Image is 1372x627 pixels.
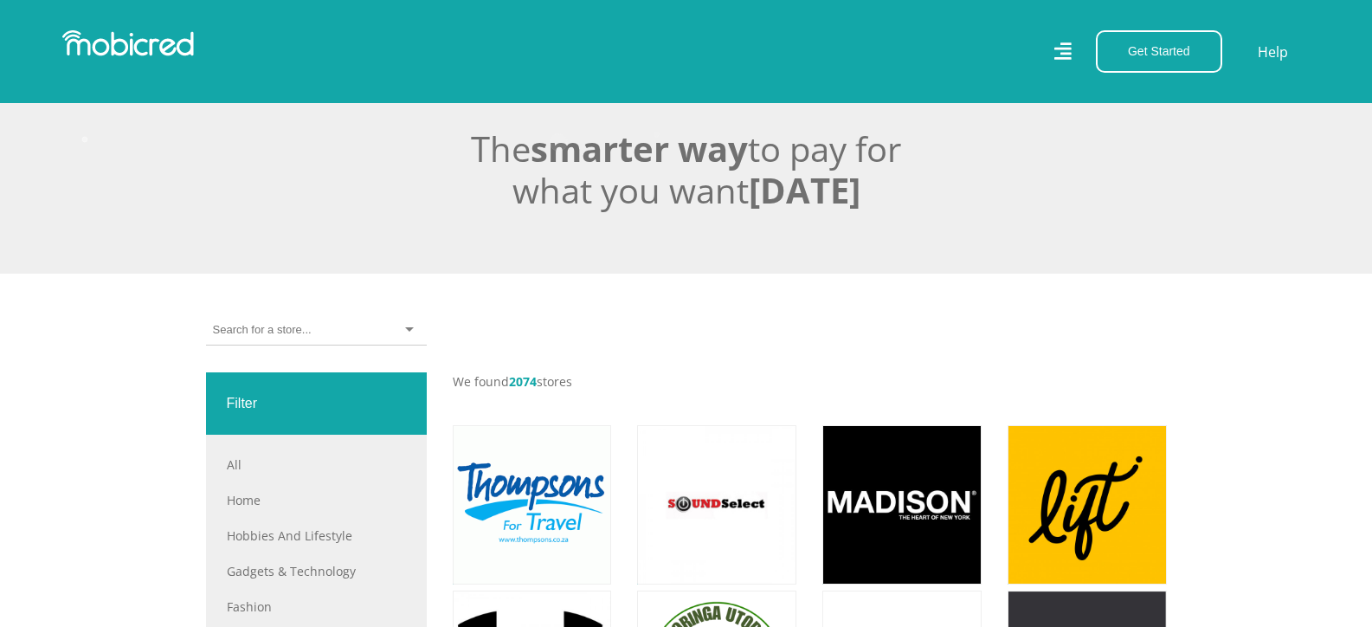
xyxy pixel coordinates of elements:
[509,373,537,390] span: 2074
[213,322,311,338] input: Search for a store...
[227,491,406,509] a: Home
[206,128,1167,211] h2: The to pay for what you want
[749,166,860,214] span: [DATE]
[453,372,1167,391] p: We found stores
[206,372,427,435] div: Filter
[1096,30,1222,73] button: Get Started
[62,30,194,56] img: Mobicred
[227,527,406,545] a: Hobbies and Lifestyle
[227,598,406,616] a: Fashion
[1257,41,1289,63] a: Help
[227,456,406,474] a: All
[227,562,406,580] a: Gadgets & Technology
